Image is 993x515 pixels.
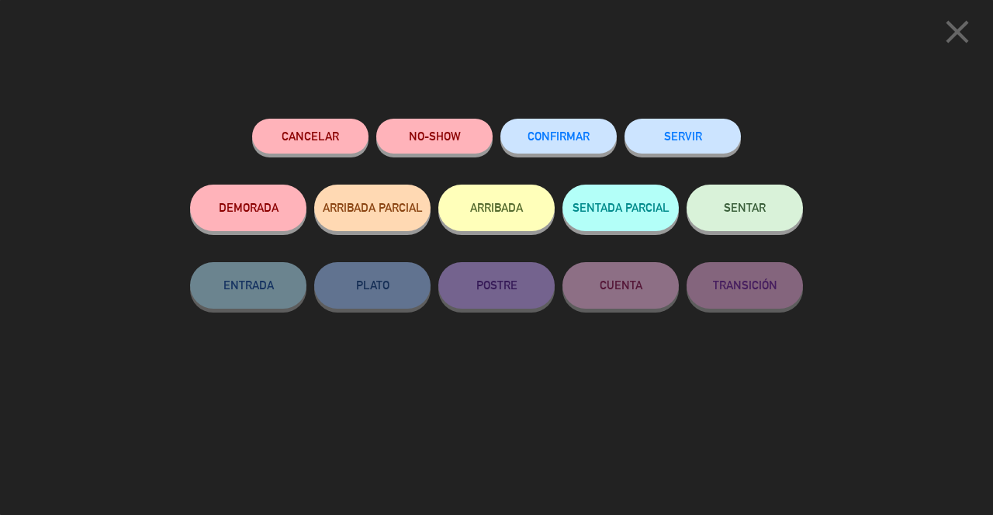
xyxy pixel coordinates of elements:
button: NO-SHOW [376,119,493,154]
button: CONFIRMAR [500,119,617,154]
button: SENTADA PARCIAL [562,185,679,231]
button: close [933,12,981,57]
span: CONFIRMAR [528,130,590,143]
button: ENTRADA [190,262,306,309]
button: Cancelar [252,119,368,154]
button: SERVIR [625,119,741,154]
button: CUENTA [562,262,679,309]
button: DEMORADA [190,185,306,231]
button: SENTAR [687,185,803,231]
button: ARRIBADA [438,185,555,231]
button: ARRIBADA PARCIAL [314,185,431,231]
i: close [938,12,977,51]
button: PLATO [314,262,431,309]
button: TRANSICIÓN [687,262,803,309]
span: SENTAR [724,201,766,214]
button: POSTRE [438,262,555,309]
span: ARRIBADA PARCIAL [323,201,423,214]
